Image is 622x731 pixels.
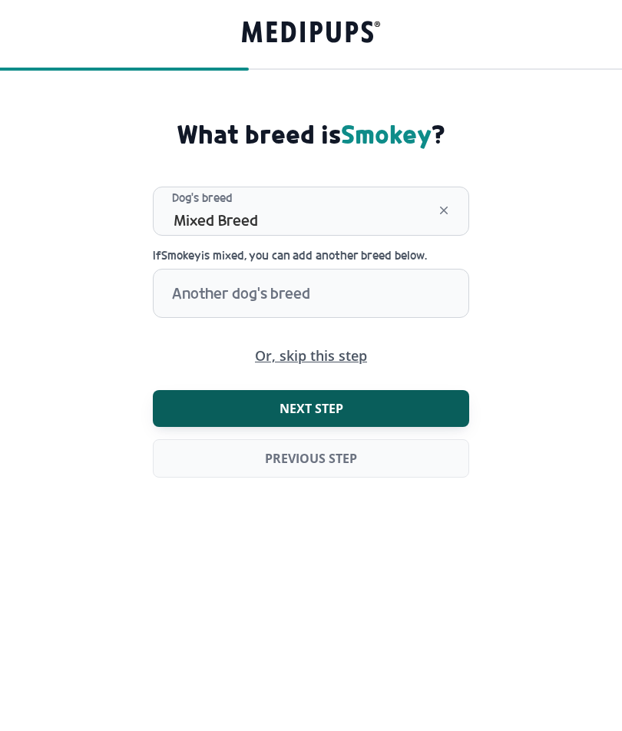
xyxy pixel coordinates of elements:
[153,439,469,478] button: Previous step
[153,390,469,427] button: Next step
[153,248,427,263] p: If Smokey is mixed, you can add another breed below.
[177,119,445,150] h3: What breed is ?
[255,349,367,363] button: Or, skip this step
[341,117,432,150] span: Smokey
[280,401,343,416] span: Next step
[265,451,357,466] span: Previous step
[242,18,380,51] a: Groove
